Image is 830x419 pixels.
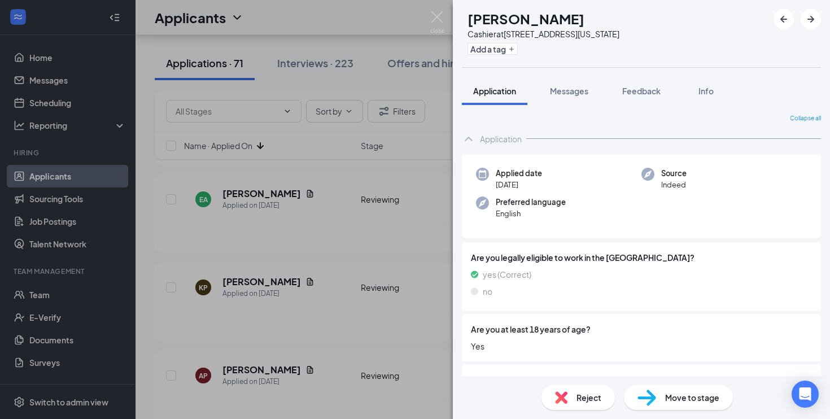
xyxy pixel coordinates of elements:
[576,391,601,404] span: Reject
[777,12,790,26] svg: ArrowLeftNew
[496,168,542,179] span: Applied date
[661,179,687,190] span: Indeed
[508,46,515,53] svg: Plus
[471,340,812,352] span: Yes
[462,132,475,146] svg: ChevronUp
[801,9,821,29] button: ArrowRight
[471,373,812,398] span: Have you previously worked in the food and beverage (F&B) industry in the same position we are hi...
[473,86,516,96] span: Application
[480,133,522,145] div: Application
[471,251,812,264] span: Are you legally eligible to work in the [GEOGRAPHIC_DATA]?
[774,9,794,29] button: ArrowLeftNew
[496,197,566,208] span: Preferred language
[471,323,591,335] span: Are you at least 18 years of age?
[483,285,492,298] span: no
[468,9,584,28] h1: [PERSON_NAME]
[468,43,518,55] button: PlusAdd a tag
[661,168,687,179] span: Source
[622,86,661,96] span: Feedback
[468,28,619,40] div: Cashier at [STREET_ADDRESS][US_STATE]
[792,381,819,408] div: Open Intercom Messenger
[496,179,542,190] span: [DATE]
[550,86,588,96] span: Messages
[665,391,719,404] span: Move to stage
[804,12,818,26] svg: ArrowRight
[790,114,821,123] span: Collapse all
[483,268,531,281] span: yes (Correct)
[698,86,714,96] span: Info
[496,208,566,219] span: English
